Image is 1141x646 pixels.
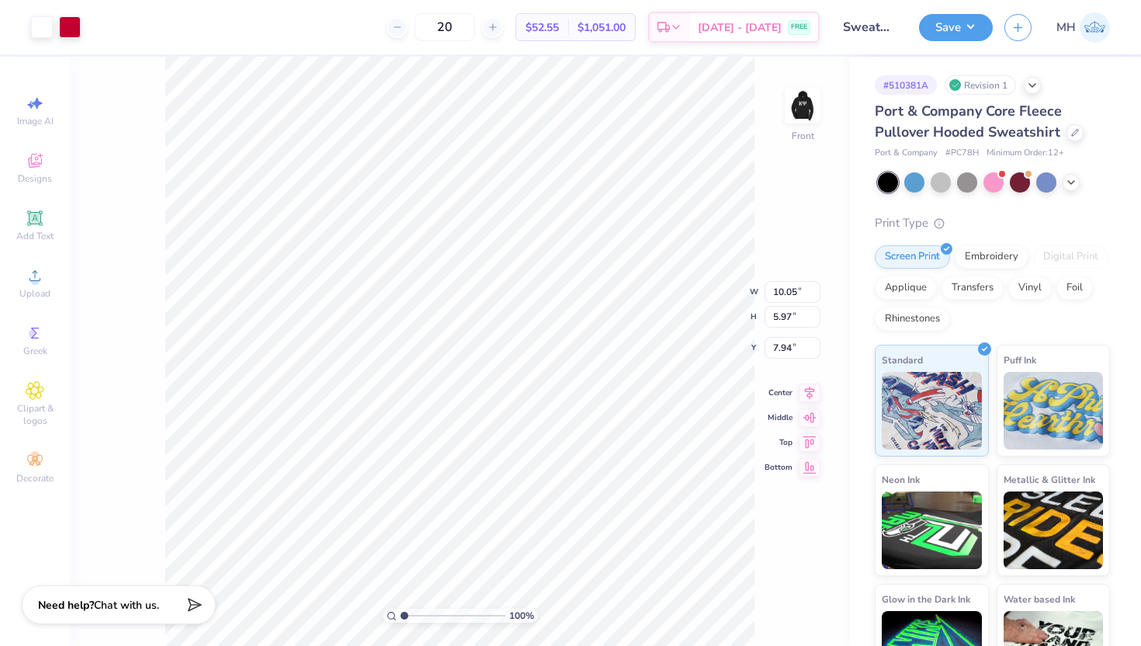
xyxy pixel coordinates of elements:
span: Add Text [16,230,54,242]
div: # 510381A [875,75,937,95]
span: Standard [882,352,923,368]
span: [DATE] - [DATE] [698,19,782,36]
div: Vinyl [1008,276,1052,300]
img: Standard [882,372,982,450]
span: Water based Ink [1004,591,1075,607]
span: FREE [791,22,807,33]
img: Metallic & Glitter Ink [1004,491,1104,569]
button: Save [919,14,993,41]
span: Greek [23,345,47,357]
span: Chat with us. [94,598,159,613]
div: Screen Print [875,245,950,269]
span: Neon Ink [882,471,920,488]
div: Front [792,129,814,143]
div: Print Type [875,214,1110,232]
span: Port & Company [875,147,938,160]
span: 100 % [509,609,534,623]
span: # PC78H [945,147,979,160]
span: $52.55 [525,19,559,36]
span: Glow in the Dark Ink [882,591,970,607]
span: Port & Company Core Fleece Pullover Hooded Sweatshirt [875,102,1062,141]
img: Neon Ink [882,491,982,569]
div: Digital Print [1033,245,1108,269]
img: Puff Ink [1004,372,1104,450]
span: Puff Ink [1004,352,1036,368]
span: Decorate [16,472,54,484]
span: Middle [765,412,792,423]
span: Bottom [765,462,792,473]
span: Top [765,437,792,448]
span: Image AI [17,115,54,127]
span: $1,051.00 [577,19,626,36]
span: Center [765,387,792,398]
span: MH [1056,19,1076,36]
span: Metallic & Glitter Ink [1004,471,1095,488]
span: Upload [19,287,50,300]
img: Front [787,90,818,121]
input: Untitled Design [831,12,907,43]
span: Designs [18,172,52,185]
span: Clipart & logos [8,402,62,427]
div: Rhinestones [875,307,950,331]
div: Embroidery [955,245,1028,269]
div: Revision 1 [945,75,1016,95]
div: Foil [1056,276,1093,300]
img: Mitra Hegde [1080,12,1110,43]
span: Minimum Order: 12 + [987,147,1064,160]
a: MH [1056,12,1110,43]
input: – – [414,13,475,41]
div: Transfers [942,276,1004,300]
div: Applique [875,276,937,300]
strong: Need help? [38,598,94,613]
